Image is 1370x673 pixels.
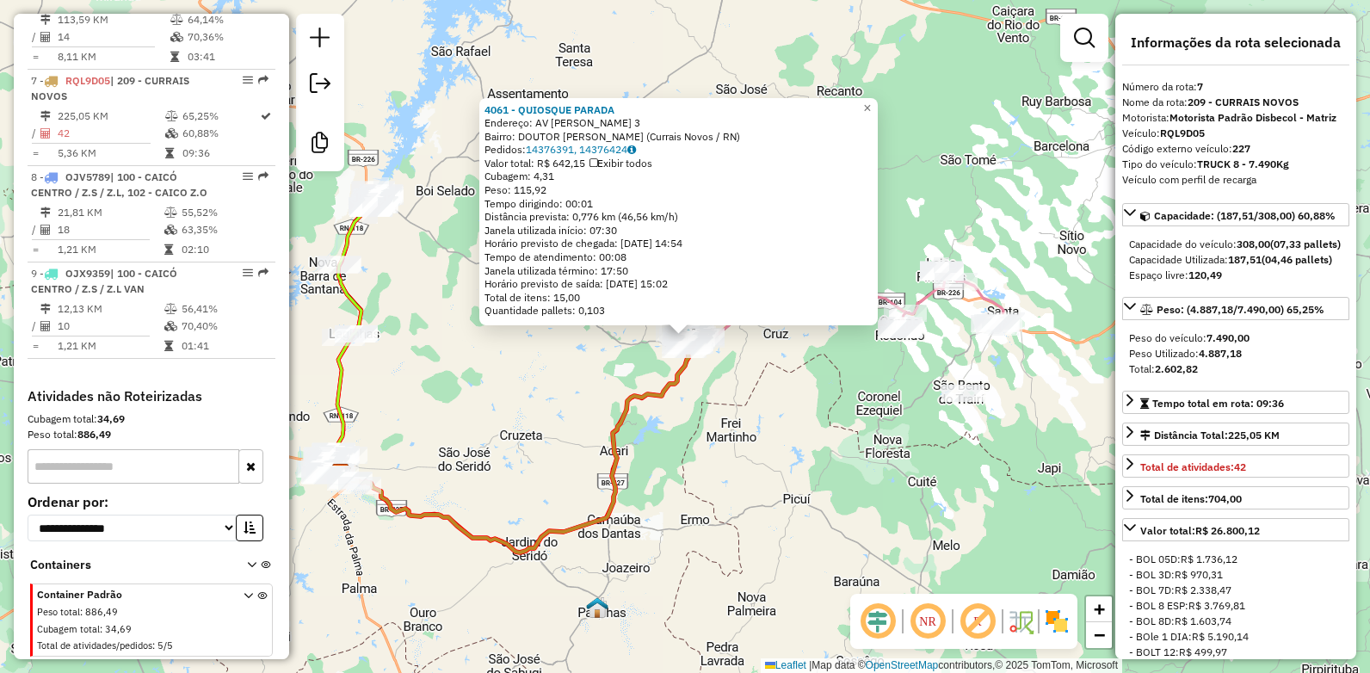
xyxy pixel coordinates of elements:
[187,28,268,46] td: 70,36%
[1154,209,1336,222] span: Capacidade: (187,51/308,00) 60,88%
[1270,238,1341,250] strong: (07,33 pallets)
[170,15,183,25] i: % de utilização do peso
[182,145,259,162] td: 09:36
[484,130,873,144] div: Bairro: DOUTOR [PERSON_NAME] (Currais Novos / RN)
[484,103,614,116] strong: 4061 - QUIOSQUE PARADA
[40,304,51,314] i: Distância Total
[1197,80,1203,93] strong: 7
[1197,157,1289,170] strong: TRUCK 8 - 7.490Kg
[303,126,337,164] a: Criar modelo
[40,225,51,235] i: Total de Atividades
[765,659,806,671] a: Leaflet
[589,157,652,170] span: Exibir todos
[809,659,812,671] span: |
[941,385,984,402] div: Atividade não roteirizada - EMPORIO DAS BEBIDAS
[1122,157,1349,172] div: Tipo do veículo:
[31,241,40,258] td: =
[31,48,40,65] td: =
[37,606,80,618] span: Peso total
[31,74,189,102] span: | 209 - CURRAIS NOVOS
[1122,391,1349,414] a: Tempo total em rota: 09:36
[1122,454,1349,478] a: Total de atividades:42
[1157,303,1324,316] span: Peso: (4.887,18/7.490,00) 65,25%
[907,601,948,642] span: Ocultar NR
[1067,21,1102,55] a: Exibir filtros
[1175,614,1231,627] span: R$ 1.603,74
[31,28,40,46] td: /
[57,204,164,221] td: 21,81 KM
[243,171,253,182] em: Opções
[1129,346,1342,361] div: Peso Utilizado:
[484,237,873,250] div: Horário previsto de chegada: [DATE] 14:54
[1129,331,1250,344] span: Peso do veículo:
[85,606,118,618] span: 886,49
[1175,583,1231,596] span: R$ 2.338,47
[863,101,871,115] span: ×
[1206,331,1250,344] strong: 7.490,00
[152,639,155,651] span: :
[181,241,268,258] td: 02:10
[181,318,268,335] td: 70,40%
[1129,552,1342,567] div: - BOL 05D:
[484,197,873,211] div: Tempo dirigindo: 00:01
[31,318,40,335] td: /
[40,128,51,139] i: Total de Atividades
[484,224,873,238] div: Janela utilizada início: 07:30
[677,328,700,350] img: P.A CURRAIS NOVOS
[164,321,177,331] i: % de utilização da cubagem
[1237,238,1270,250] strong: 308,00
[1129,629,1342,645] div: - BOle 1 DIA:
[761,658,1122,673] div: Map data © contributors,© 2025 TomTom, Microsoft
[1228,253,1262,266] strong: 187,51
[181,221,268,238] td: 63,35%
[1086,596,1112,622] a: Zoom in
[57,337,164,355] td: 1,21 KM
[866,659,939,671] a: OpenStreetMap
[957,601,998,642] span: Exibir rótulo
[97,412,125,425] strong: 34,69
[857,98,878,119] a: Close popup
[1188,599,1245,612] span: R$ 3.769,81
[243,75,253,85] em: Opções
[65,74,110,87] span: RQL9D05
[1129,252,1342,268] div: Capacidade Utilizada:
[1262,253,1332,266] strong: (04,46 pallets)
[30,556,225,574] span: Containers
[484,103,873,318] div: Tempo de atendimento: 00:08
[1122,297,1349,320] a: Peso: (4.887,18/7.490,00) 65,25%
[1228,429,1280,441] span: 225,05 KM
[484,277,873,291] div: Horário previsto de saída: [DATE] 15:02
[57,28,170,46] td: 14
[1208,492,1242,505] strong: 704,00
[1129,645,1342,660] div: - BOLT 12:
[40,111,51,121] i: Distância Total
[164,207,177,218] i: % de utilização do peso
[31,267,177,295] span: 9 -
[1234,460,1246,473] strong: 42
[1122,141,1349,157] div: Código externo veículo:
[28,411,275,427] div: Cubagem total:
[57,318,164,335] td: 10
[57,145,164,162] td: 5,36 KM
[28,427,275,442] div: Peso total:
[1086,622,1112,648] a: Zoom out
[1122,95,1349,110] div: Nome da rota:
[258,171,268,182] em: Rota exportada
[1192,630,1249,643] span: R$ 5.190,14
[1122,324,1349,384] div: Peso: (4.887,18/7.490,00) 65,25%
[57,300,164,318] td: 12,13 KM
[164,341,173,351] i: Tempo total em rota
[57,108,164,125] td: 225,05 KM
[57,221,164,238] td: 18
[57,11,170,28] td: 113,59 KM
[37,587,223,602] span: Container Padrão
[80,606,83,618] span: :
[1129,268,1342,283] div: Espaço livre:
[187,48,268,65] td: 03:41
[484,183,873,197] div: Peso: 115,92
[28,491,275,512] label: Ordenar por:
[303,21,337,59] a: Nova sessão e pesquisa
[181,300,268,318] td: 56,41%
[484,264,873,278] div: Janela utilizada término: 17:50
[1122,518,1349,541] a: Valor total:R$ 26.800,12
